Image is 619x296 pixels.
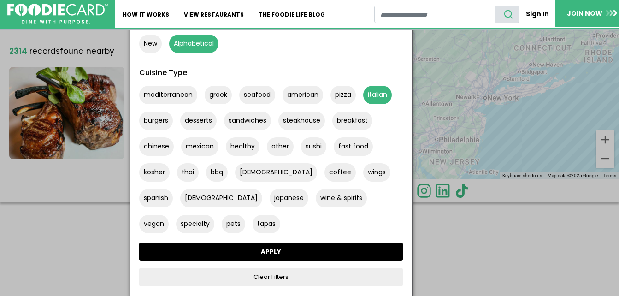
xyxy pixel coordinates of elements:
a: Sign In [519,6,555,23]
button: thai [177,163,199,182]
a: Clear Filters [139,268,403,286]
button: italian [363,86,392,104]
button: [DEMOGRAPHIC_DATA] [180,189,262,207]
button: american [283,86,323,104]
button: desserts [180,112,217,130]
button: fast food [334,137,373,156]
button: breakfast [332,112,372,130]
input: restaurant search [374,6,495,23]
button: other [267,137,294,156]
button: steakhouse [278,112,325,130]
button: tapas [253,215,280,233]
button: pets [222,215,245,233]
button: bbq [206,163,228,182]
button: coffee [324,163,356,182]
button: sushi [301,137,326,156]
button: vegan [139,215,169,233]
button: New [139,35,162,53]
button: [DEMOGRAPHIC_DATA] [235,163,317,182]
button: seafood [239,86,275,104]
button: specialty [176,215,214,233]
button: japanese [270,189,308,207]
button: healthy [226,137,259,156]
button: search [495,6,519,23]
button: chinese [139,137,174,156]
a: APPLY [139,243,403,261]
button: sandwiches [224,112,271,130]
button: kosher [139,163,170,182]
button: pizza [330,86,356,104]
button: burgers [139,112,173,130]
div: Cuisine Type [139,67,403,78]
button: greek [205,86,232,104]
button: mediterranean [139,86,197,104]
button: Alphabetical [169,35,218,53]
button: wine & spirits [316,189,367,207]
button: spanish [139,189,173,207]
button: mexican [181,137,218,156]
button: wings [363,163,390,182]
img: FoodieCard; Eat, Drink, Save, Donate [7,4,108,24]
